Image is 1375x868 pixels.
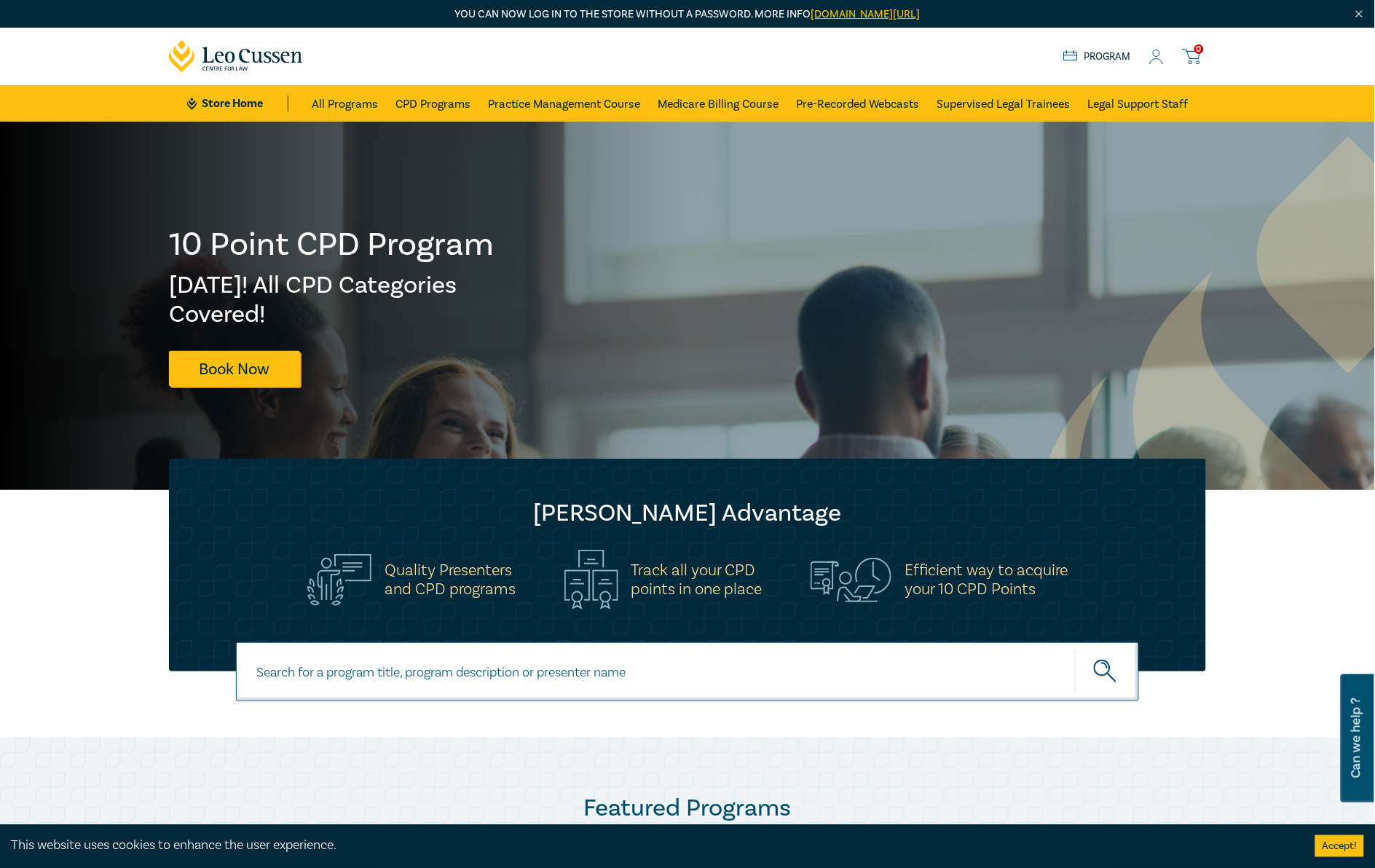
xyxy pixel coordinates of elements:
span: 0 [1194,44,1204,54]
img: Track all your CPD<br>points in one place [564,550,618,609]
h2: [DATE]! All CPD Categories Covered! [169,271,495,329]
button: Accept cookies [1315,835,1364,857]
a: All Programs [312,85,378,122]
h2: Featured Programs [169,794,1206,823]
h5: Efficient way to acquire your 10 CPD Points [905,561,1068,599]
span: Can we help ? [1350,683,1363,794]
img: Close [1353,8,1366,20]
p: You can now log in to the store without a password. More info [169,7,1206,23]
a: [DOMAIN_NAME][URL] [811,7,921,21]
img: Quality Presenters<br>and CPD programs [307,554,371,606]
a: Book Now [169,351,300,387]
div: This website uses cookies to enhance the user experience. [11,836,1293,855]
a: Practice Management Course [488,85,640,122]
a: Pre-Recorded Webcasts [796,85,919,122]
h5: Track all your CPD points in one place [631,561,763,599]
h5: Quality Presenters and CPD programs [385,561,516,599]
a: Program [1063,49,1131,65]
img: Efficient way to acquire<br>your 10 CPD Points [811,558,891,601]
a: CPD Programs [395,85,470,122]
a: Medicare Billing Course [658,85,779,122]
input: Search for a program title, program description or presenter name [236,642,1139,701]
h1: 10 Point CPD Program [169,226,495,264]
a: Supervised Legal Trainees [937,85,1070,122]
a: Store Home [187,95,288,111]
a: Legal Support Staff [1087,85,1188,122]
h2: [PERSON_NAME] Advantage [198,499,1177,528]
